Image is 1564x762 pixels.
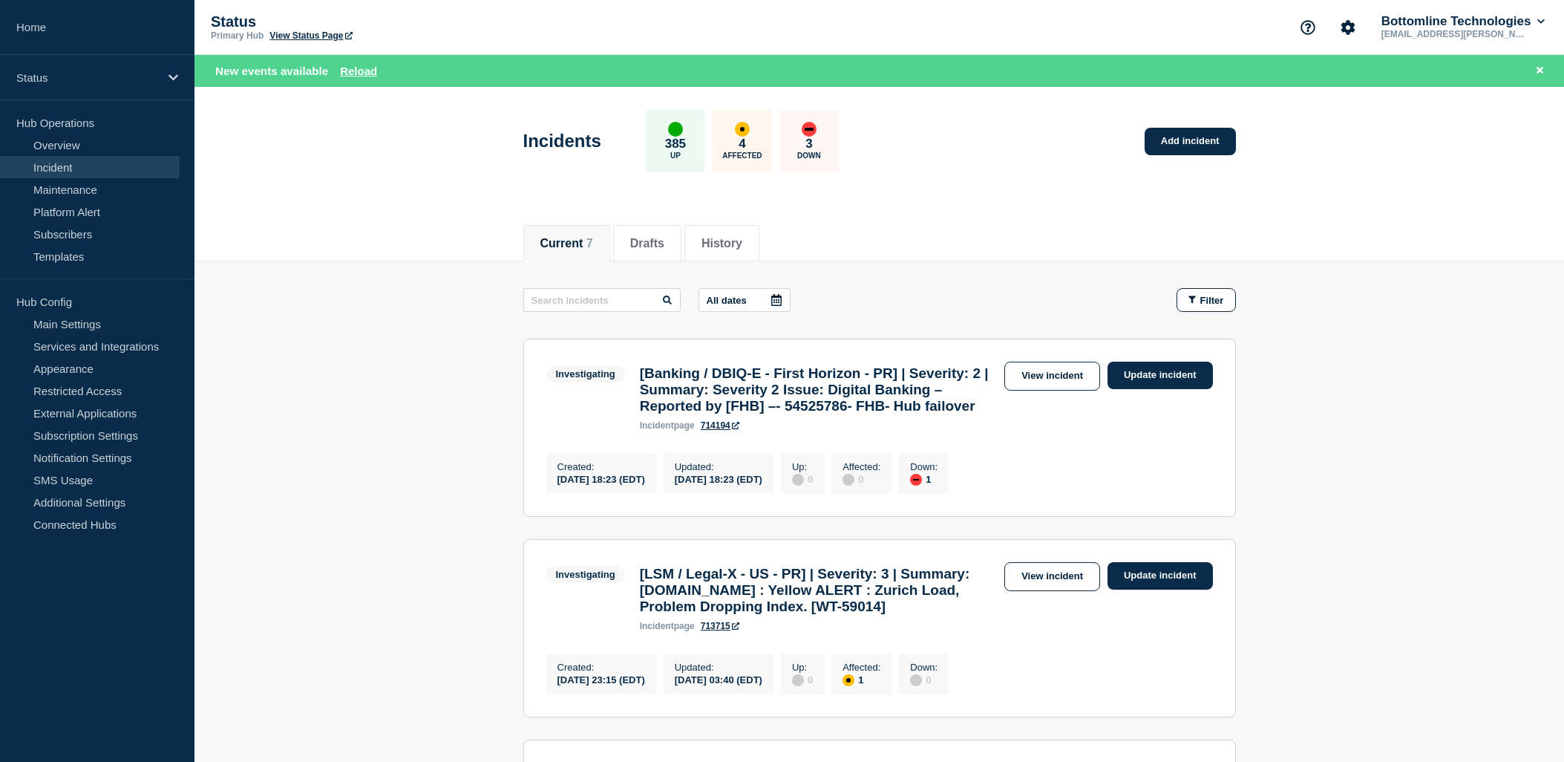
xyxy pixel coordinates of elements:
p: Primary Hub [211,30,264,41]
input: Search incidents [523,288,681,312]
div: 1 [842,673,880,686]
p: Status [16,71,159,84]
p: Affected [722,152,762,160]
a: View Status Page [269,30,352,41]
p: 385 [665,137,686,152]
div: affected [842,674,854,686]
span: Investigating [546,566,625,583]
a: View incident [1004,362,1100,391]
div: disabled [910,674,922,686]
p: Up : [792,662,813,673]
p: Created : [557,461,645,472]
p: Down : [910,461,938,472]
p: Up : [792,461,813,472]
div: affected [735,122,750,137]
p: 4 [739,137,745,152]
p: Created : [557,662,645,673]
p: Up [670,152,681,160]
button: Current 7 [540,237,593,250]
span: incident [640,420,674,431]
p: [EMAIL_ADDRESS][PERSON_NAME][DOMAIN_NAME] [1378,29,1533,39]
div: 0 [910,673,938,686]
a: View incident [1004,562,1100,591]
div: 0 [792,673,813,686]
span: incident [640,621,674,631]
p: Down : [910,662,938,673]
p: page [640,621,695,631]
div: 1 [910,472,938,486]
div: disabled [792,674,804,686]
button: Reload [340,65,377,77]
button: Filter [1177,288,1236,312]
span: Filter [1200,295,1224,306]
a: Add incident [1145,128,1236,155]
a: 713715 [701,621,739,631]
div: down [802,122,817,137]
p: Affected : [842,662,880,673]
p: All dates [707,295,747,306]
p: Affected : [842,461,880,472]
span: New events available [215,65,328,77]
div: [DATE] 18:23 (EDT) [675,472,762,485]
p: Updated : [675,662,762,673]
div: disabled [792,474,804,486]
div: [DATE] 18:23 (EDT) [557,472,645,485]
button: Drafts [630,237,664,250]
h3: [LSM / Legal-X - US - PR] | Severity: 3 | Summary: [DOMAIN_NAME] : Yellow ALERT : Zurich Load, Pr... [640,566,997,615]
h1: Incidents [523,131,601,152]
div: 0 [842,472,880,486]
button: All dates [698,288,791,312]
p: Status [211,13,508,30]
a: Update incident [1107,562,1213,590]
a: Update incident [1107,362,1213,389]
div: disabled [842,474,854,486]
h3: [Banking / DBIQ-E - First Horizon - PR] | Severity: 2 | Summary: Severity 2 Issue: Digital Bankin... [640,365,997,414]
button: Account settings [1332,12,1364,43]
p: Updated : [675,461,762,472]
div: 0 [792,472,813,486]
div: [DATE] 23:15 (EDT) [557,673,645,686]
button: History [701,237,742,250]
div: [DATE] 03:40 (EDT) [675,673,762,686]
button: Bottomline Technologies [1378,14,1548,29]
button: Support [1292,12,1323,43]
div: down [910,474,922,486]
span: 7 [586,237,593,250]
div: up [668,122,683,137]
span: Investigating [546,365,625,382]
p: page [640,420,695,431]
p: Down [797,152,821,160]
a: 714194 [701,420,739,431]
p: 3 [805,137,812,152]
